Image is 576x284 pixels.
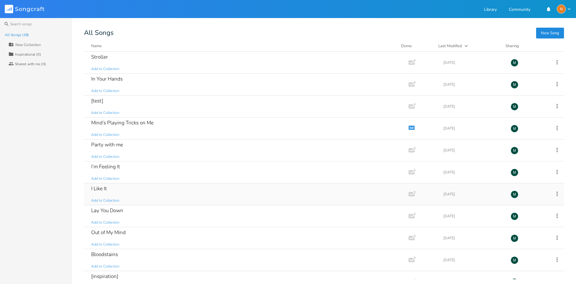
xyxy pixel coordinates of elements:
[443,236,503,240] div: [DATE]
[91,110,119,115] span: Add to Collection
[84,30,564,36] div: All Songs
[443,170,503,174] div: [DATE]
[91,176,119,181] span: Add to Collection
[91,43,394,49] button: Name
[511,169,518,176] div: moust
[511,256,518,264] div: moust
[91,264,119,269] span: Add to Collection
[15,43,40,47] div: New Collection
[511,212,518,220] div: moust
[557,5,566,14] div: Moust Camara
[511,81,518,89] div: moust
[443,148,503,152] div: [DATE]
[91,230,126,235] div: Out of My Mind
[91,142,123,147] div: Party with me
[91,88,119,93] span: Add to Collection
[511,103,518,111] div: moust
[15,62,46,66] div: Shared with me (0)
[91,186,107,191] div: I Like It
[484,8,497,13] a: Library
[505,43,541,49] div: Sharing
[91,164,120,169] div: I’m Feeling It
[511,125,518,133] div: moust
[91,208,123,213] div: Lay You Down
[557,5,571,14] button: M
[91,252,118,257] div: Bloodstains
[91,66,119,72] span: Add to Collection
[511,191,518,198] div: moust
[91,76,123,81] div: In Your Hands
[443,192,503,196] div: [DATE]
[438,43,498,49] button: Last Modified
[511,234,518,242] div: moust
[443,127,503,130] div: [DATE]
[536,28,564,38] button: New Song
[443,105,503,108] div: [DATE]
[91,43,102,49] div: Name
[91,120,154,125] div: Mind’s Playing Tricks on Me
[91,132,119,137] span: Add to Collection
[443,83,503,86] div: [DATE]
[438,43,462,49] div: Last Modified
[15,53,41,56] div: Inspirational (0)
[443,258,503,262] div: [DATE]
[91,220,119,225] span: Add to Collection
[443,61,503,64] div: [DATE]
[511,59,518,67] div: moust
[91,98,103,103] div: [test]
[509,8,530,13] a: Community
[511,147,518,154] div: moust
[91,154,119,159] span: Add to Collection
[91,242,119,247] span: Add to Collection
[443,214,503,218] div: [DATE]
[91,274,118,279] div: [inspiration]
[401,43,431,49] div: Demo
[91,198,119,203] span: Add to Collection
[91,54,108,60] div: Stroller
[5,33,29,37] div: All Songs (18)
